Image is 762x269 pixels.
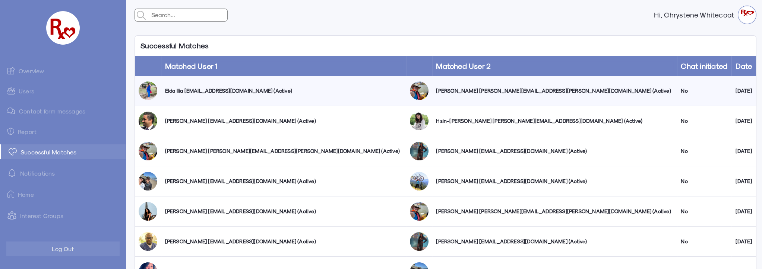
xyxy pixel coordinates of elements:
[6,241,120,256] button: Log Out
[165,177,402,185] div: [PERSON_NAME] [EMAIL_ADDRESS][DOMAIN_NAME] (Active)
[7,169,16,177] img: notification-default-white.svg
[7,87,15,95] img: admin-ic-users.svg
[149,9,227,21] input: Search...
[735,238,752,245] div: [DATE]
[436,147,673,155] div: [PERSON_NAME] [EMAIL_ADDRESS][DOMAIN_NAME] (Active)
[735,87,752,95] div: [DATE]
[135,36,214,56] p: Successful Matches
[410,202,429,221] img: stoxbr6mqmahal6cjiue.jpg
[436,87,673,95] div: [PERSON_NAME] [PERSON_NAME][EMAIL_ADDRESS][PERSON_NAME][DOMAIN_NAME] (Active)
[436,208,673,215] div: [PERSON_NAME] [PERSON_NAME][EMAIL_ADDRESS][PERSON_NAME][DOMAIN_NAME] (Active)
[681,147,728,155] div: No
[165,117,402,125] div: [PERSON_NAME] [EMAIL_ADDRESS][DOMAIN_NAME] (Active)
[735,177,752,185] div: [DATE]
[735,61,752,70] a: Date
[735,208,752,215] div: [DATE]
[681,177,728,185] div: No
[654,11,738,19] strong: Hi, Chrystene Whitecoat
[681,238,728,245] div: No
[139,232,157,251] img: gibrszc0djfcapskkpw8.jpg
[681,117,728,125] div: No
[9,148,17,156] img: matched.svg
[7,128,14,135] img: admin-ic-report.svg
[139,81,157,100] img: bqyw3pcvq7u7qt03gnct.jpg
[139,202,157,221] img: d3hozx4cce2k3ws37dxs.jpg
[139,112,157,130] img: jgty61vlcar7nyaxwxt4.jpg
[7,190,14,198] img: ic-home.png
[681,87,728,95] div: No
[7,67,15,74] img: admin-ic-overview.svg
[410,112,429,130] img: tgllwhcayzxyy8kmxxg6.jpg
[165,208,402,215] div: [PERSON_NAME] [EMAIL_ADDRESS][DOMAIN_NAME] (Active)
[735,117,752,125] div: [DATE]
[165,87,402,95] div: Elda Ilia [EMAIL_ADDRESS][DOMAIN_NAME] (Active)
[410,81,429,100] img: stoxbr6mqmahal6cjiue.jpg
[165,147,402,155] div: [PERSON_NAME] [PERSON_NAME][EMAIL_ADDRESS][PERSON_NAME][DOMAIN_NAME] (Active)
[139,172,157,190] img: vnivom1mx5s6avaqshr1.jpg
[735,147,752,155] div: [DATE]
[410,172,429,190] img: xsuk2eelnw0e0holvsks.jpg
[436,238,673,245] div: [PERSON_NAME] [EMAIL_ADDRESS][DOMAIN_NAME] (Active)
[436,177,673,185] div: [PERSON_NAME] [EMAIL_ADDRESS][DOMAIN_NAME] (Active)
[165,238,402,245] div: [PERSON_NAME] [EMAIL_ADDRESS][DOMAIN_NAME] (Active)
[410,232,429,251] img: dgnzvizbobmavmaovsvb.jpg
[139,142,157,160] img: stoxbr6mqmahal6cjiue.jpg
[681,61,727,70] a: Chat initiated
[436,117,673,125] div: Hsin-[PERSON_NAME] [PERSON_NAME][EMAIL_ADDRESS][DOMAIN_NAME] (Active)
[410,142,429,160] img: dgnzvizbobmavmaovsvb.jpg
[681,208,728,215] div: No
[165,61,218,70] a: Matched User 1
[7,108,15,115] img: admin-ic-contact-message.svg
[7,211,16,220] img: intrestGropus.svg
[436,61,491,70] a: Matched User 2
[135,9,148,22] img: admin-search.svg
